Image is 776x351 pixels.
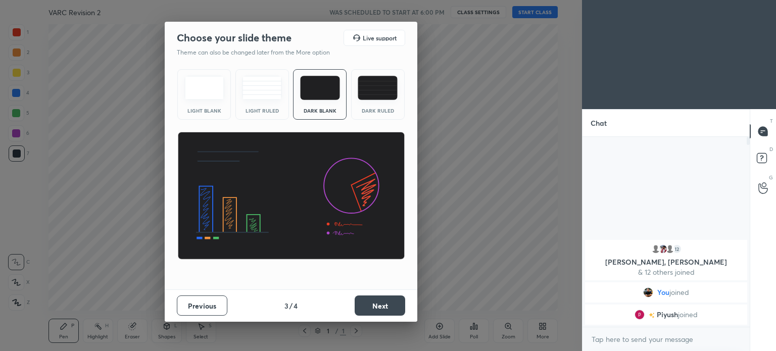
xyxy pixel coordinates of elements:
[300,108,340,113] div: Dark Blank
[242,76,282,100] img: lightRuledTheme.5fabf969.svg
[769,145,773,153] p: D
[657,288,669,296] span: You
[658,244,668,254] img: edcf8736b3a442739d6c5b6c5986af52.jpg
[294,300,298,311] h4: 4
[242,108,282,113] div: Light Ruled
[177,132,405,260] img: darkThemeBanner.d06ce4a2.svg
[769,174,773,181] p: G
[665,244,675,254] img: default.png
[177,31,292,44] h2: Choose your slide theme
[177,295,227,316] button: Previous
[651,244,661,254] img: default.png
[184,108,224,113] div: Light Blank
[643,287,653,297] img: 361ffd47e3344bc7b86bb2a4eda2fabd.jpg
[583,238,750,327] div: grid
[635,310,645,320] img: AATXAJxth2mUT4fQxiVtnRni1w1dNKkY_BITEYJzR9SJ=s96-c
[358,108,398,113] div: Dark Ruled
[591,268,741,276] p: & 12 others joined
[649,313,655,318] img: no-rating-badge.077c3623.svg
[657,311,678,319] span: Piyush
[184,76,224,100] img: lightTheme.e5ed3b09.svg
[770,117,773,125] p: T
[363,35,397,41] h5: Live support
[284,300,288,311] h4: 3
[358,76,398,100] img: darkRuledTheme.de295e13.svg
[669,288,689,296] span: joined
[678,311,698,319] span: joined
[289,300,293,311] h4: /
[355,295,405,316] button: Next
[672,244,682,254] div: 12
[583,110,615,136] p: Chat
[591,258,741,266] p: [PERSON_NAME], [PERSON_NAME]
[177,48,341,57] p: Theme can also be changed later from the More option
[300,76,340,100] img: darkTheme.f0cc69e5.svg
